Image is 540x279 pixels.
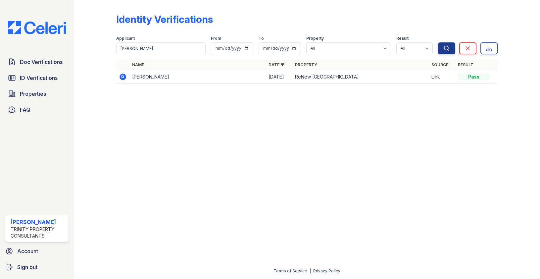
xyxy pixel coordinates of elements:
[3,245,71,258] a: Account
[5,103,69,116] a: FAQ
[3,21,71,34] img: CE_Logo_Blue-a8612792a0a2168367f1c8372b55b34899dd931a85d93a1a3d3e32e68fde9ad4.png
[5,71,69,84] a: ID Verifications
[458,74,490,80] div: Pass
[458,62,473,67] a: Result
[269,62,284,67] a: Date ▼
[20,106,30,114] span: FAQ
[11,226,66,239] div: Trinity Property Consultants
[310,268,311,273] div: |
[295,62,317,67] a: Property
[429,70,455,84] td: Link
[5,55,69,69] a: Doc Verifications
[5,87,69,100] a: Properties
[116,42,206,54] input: Search by name or phone number
[396,36,409,41] label: Result
[313,268,340,273] a: Privacy Policy
[20,58,63,66] span: Doc Verifications
[129,70,266,84] td: [PERSON_NAME]
[17,263,37,271] span: Sign out
[20,74,58,82] span: ID Verifications
[17,247,38,255] span: Account
[116,36,135,41] label: Applicant
[116,13,213,25] div: Identity Verifications
[306,36,324,41] label: Property
[266,70,292,84] td: [DATE]
[3,260,71,274] a: Sign out
[292,70,429,84] td: ReNew [GEOGRAPHIC_DATA]
[20,90,46,98] span: Properties
[132,62,144,67] a: Name
[11,218,66,226] div: [PERSON_NAME]
[273,268,307,273] a: Terms of Service
[211,36,221,41] label: From
[259,36,264,41] label: To
[431,62,448,67] a: Source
